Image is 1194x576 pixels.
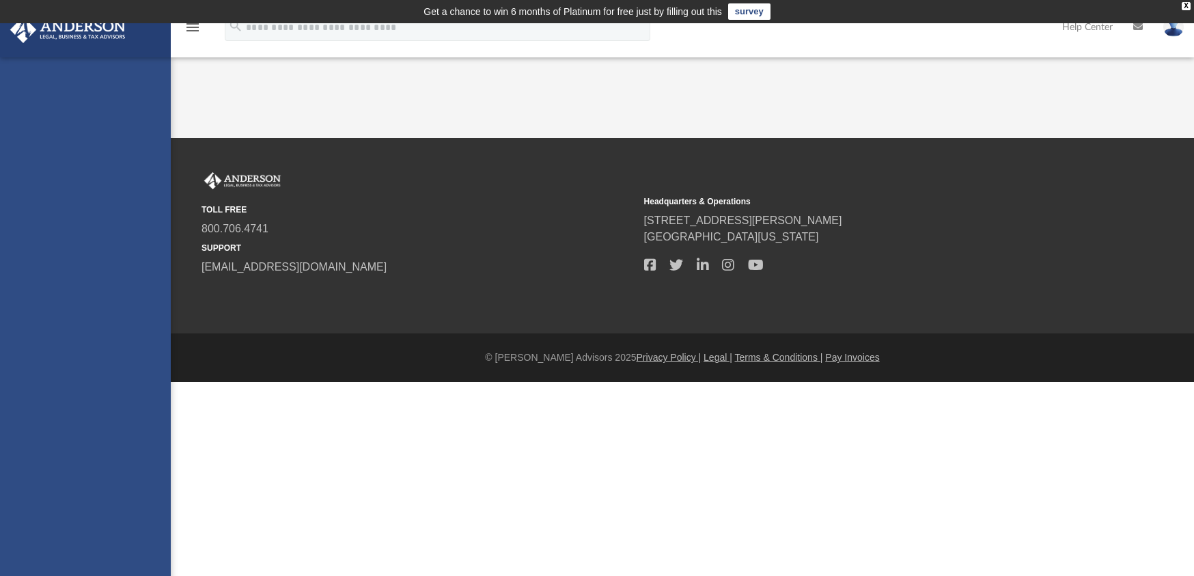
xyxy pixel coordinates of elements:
i: search [228,18,243,33]
img: Anderson Advisors Platinum Portal [6,16,130,43]
small: TOLL FREE [202,204,635,216]
img: Anderson Advisors Platinum Portal [202,172,283,190]
a: [EMAIL_ADDRESS][DOMAIN_NAME] [202,261,387,273]
a: 800.706.4741 [202,223,268,234]
a: survey [728,3,770,20]
a: Privacy Policy | [637,352,702,363]
a: Terms & Conditions | [735,352,823,363]
small: Headquarters & Operations [644,195,1077,208]
small: SUPPORT [202,242,635,254]
a: [STREET_ADDRESS][PERSON_NAME] [644,215,842,226]
a: [GEOGRAPHIC_DATA][US_STATE] [644,231,819,243]
div: © [PERSON_NAME] Advisors 2025 [171,351,1194,365]
div: close [1182,2,1191,10]
i: menu [184,19,201,36]
a: Pay Invoices [825,352,879,363]
a: Legal | [704,352,732,363]
a: menu [184,26,201,36]
div: Get a chance to win 6 months of Platinum for free just by filling out this [424,3,722,20]
img: User Pic [1163,17,1184,37]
